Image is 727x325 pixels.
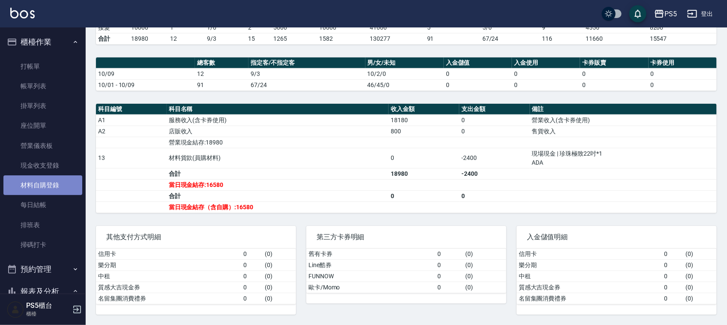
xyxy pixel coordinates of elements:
td: 18980 [389,168,459,179]
td: ( 0 ) [683,293,717,304]
td: 0 [241,282,263,293]
button: PS5 [651,5,680,23]
th: 入金使用 [512,57,580,69]
td: ( 0 ) [464,271,507,282]
td: 8200 [648,22,717,33]
td: 店販收入 [167,126,389,137]
a: 掛單列表 [3,96,82,116]
td: 1 / 0 [205,22,246,33]
td: 67/24 [248,79,365,90]
td: 46/45/0 [365,79,444,90]
td: 名留集團消費禮券 [96,293,241,304]
button: save [629,5,646,22]
td: ( 0 ) [263,249,296,260]
button: 登出 [684,6,717,22]
td: 9/3 [248,68,365,79]
a: 掃碼打卡 [3,235,82,255]
td: 舊有卡券 [306,249,436,260]
td: ( 0 ) [683,259,717,271]
table: a dense table [306,249,506,293]
td: 0 [580,68,648,79]
td: 0 [649,79,717,90]
td: 0 [662,293,683,304]
td: A1 [96,114,167,126]
a: 現金收支登錄 [3,156,82,175]
td: 10000 [317,22,368,33]
td: 當日現金結存:16580 [167,179,389,190]
td: 售貨收入 [530,126,717,137]
td: Line酷券 [306,259,436,271]
td: 營業現金結存:18980 [167,137,389,148]
table: a dense table [517,249,717,304]
a: 打帳單 [3,57,82,76]
td: 10/01 - 10/09 [96,79,195,90]
img: Person [7,301,24,318]
th: 總客數 [195,57,248,69]
button: 預約管理 [3,258,82,280]
th: 收入金額 [389,104,459,115]
table: a dense table [96,249,296,304]
td: 服務收入(含卡券使用) [167,114,389,126]
td: 中租 [517,271,662,282]
td: -2400 [459,148,530,168]
td: 1265 [272,33,317,44]
th: 入金儲值 [444,57,512,69]
td: A2 [96,126,167,137]
td: 當日現金結存（含自購）:16580 [167,202,389,213]
td: 15547 [648,33,717,44]
td: 10/09 [96,68,195,79]
td: 信用卡 [96,249,241,260]
button: 報表及分析 [3,280,82,303]
span: 其他支付方式明細 [106,233,286,241]
span: 入金儲值明細 [527,233,706,241]
a: 營業儀表板 [3,136,82,156]
td: 11660 [583,33,648,44]
button: 櫃檯作業 [3,31,82,53]
td: 18980 [129,33,168,44]
td: 0 [444,79,512,90]
td: 質感大吉現金券 [96,282,241,293]
td: 116 [540,33,583,44]
td: 10/2/0 [365,68,444,79]
td: 15 [246,33,272,44]
td: 接髮 [96,22,129,33]
td: 信用卡 [517,249,662,260]
a: 每日結帳 [3,195,82,215]
td: 12 [168,33,205,44]
td: 2 [246,22,272,33]
table: a dense table [96,104,717,213]
td: 91 [195,79,248,90]
th: 男/女/未知 [365,57,444,69]
td: ( 0 ) [263,293,296,304]
td: 名留集團消費禮券 [517,293,662,304]
td: 0 [444,68,512,79]
div: PS5 [664,9,677,19]
td: ( 0 ) [464,259,507,271]
h5: PS5櫃台 [26,301,70,310]
td: 10000 [129,22,168,33]
th: 科目編號 [96,104,167,115]
a: 座位開單 [3,116,82,135]
td: 0 [512,79,580,90]
td: 0 [389,190,459,202]
td: -2400 [459,168,530,179]
td: 91 [425,33,480,44]
td: 1 [168,22,205,33]
span: 第三方卡券明細 [317,233,496,241]
a: 材料自購登錄 [3,175,82,195]
td: 0 [459,114,530,126]
td: 9/3 [205,33,246,44]
td: 0 [662,282,683,293]
td: ( 0 ) [683,249,717,260]
td: 質感大吉現金券 [517,282,662,293]
img: Logo [10,8,35,18]
td: ( 0 ) [263,259,296,271]
td: 樂分期 [96,259,241,271]
th: 科目名稱 [167,104,389,115]
td: 合計 [167,190,389,202]
td: FUNNOW [306,271,436,282]
td: 130277 [368,33,425,44]
td: 中租 [96,271,241,282]
td: 0 [389,148,459,168]
td: 0 [241,271,263,282]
